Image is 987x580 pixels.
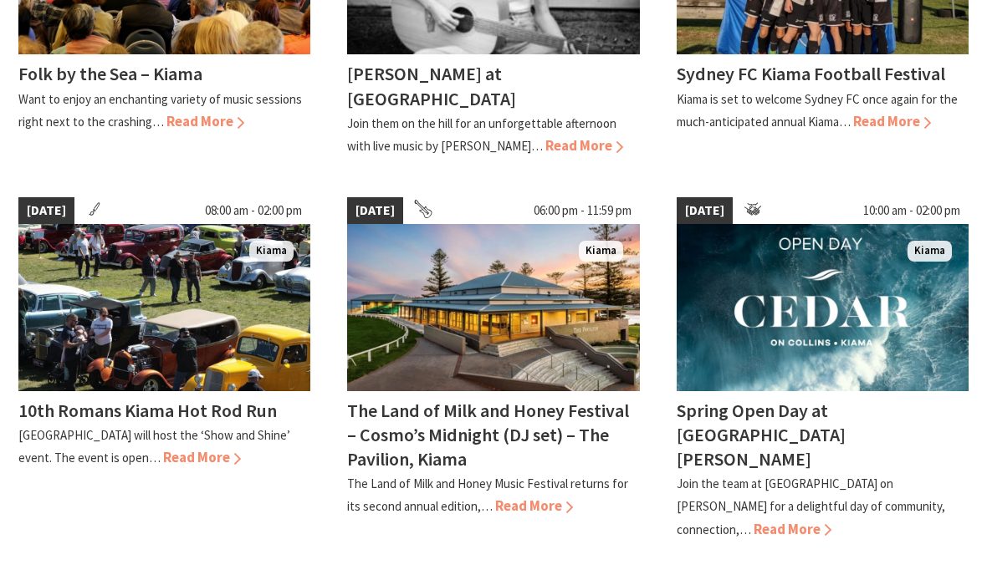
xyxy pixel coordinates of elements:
[677,91,958,130] p: Kiama is set to welcome Sydney FC once again for the much-anticipated annual Kiama…
[163,448,241,466] span: Read More
[18,197,74,224] span: [DATE]
[18,197,310,541] a: [DATE] 08:00 am - 02:00 pm Hot Rod Run Kiama Kiama 10th Romans Kiama Hot Rod Run [GEOGRAPHIC_DATA...
[347,224,639,391] img: Land of Milk an Honey Festival
[677,197,733,224] span: [DATE]
[197,197,310,224] span: 08:00 am - 02:00 pm
[677,476,945,537] p: Join the team at [GEOGRAPHIC_DATA] on [PERSON_NAME] for a delightful day of community, connection,…
[18,399,277,422] h4: 10th Romans Kiama Hot Rod Run
[18,62,202,85] h4: Folk by the Sea – Kiama
[545,136,623,155] span: Read More
[579,241,623,262] span: Kiama
[347,115,616,154] p: Join them on the hill for an unforgettable afternoon with live music by [PERSON_NAME]…
[166,112,244,130] span: Read More
[908,241,952,262] span: Kiama
[347,197,403,224] span: [DATE]
[18,91,302,130] p: Want to enjoy an enchanting variety of music sessions right next to the crashing…
[677,399,846,471] h4: Spring Open Day at [GEOGRAPHIC_DATA][PERSON_NAME]
[677,62,945,85] h4: Sydney FC Kiama Football Festival
[754,520,831,538] span: Read More
[347,62,516,109] h4: [PERSON_NAME] at [GEOGRAPHIC_DATA]
[18,224,310,391] img: Hot Rod Run Kiama
[525,197,640,224] span: 06:00 pm - 11:59 pm
[495,496,573,515] span: Read More
[347,399,629,471] h4: The Land of Milk and Honey Festival – Cosmo’s Midnight (DJ set) – The Pavilion, Kiama
[677,197,969,541] a: [DATE] 10:00 am - 02:00 pm Kiama Spring Open Day at [GEOGRAPHIC_DATA][PERSON_NAME] Join the team ...
[853,112,931,130] span: Read More
[347,197,639,541] a: [DATE] 06:00 pm - 11:59 pm Land of Milk an Honey Festival Kiama The Land of Milk and Honey Festiv...
[249,241,294,262] span: Kiama
[347,476,628,514] p: The Land of Milk and Honey Music Festival returns for its second annual edition,…
[855,197,969,224] span: 10:00 am - 02:00 pm
[18,427,290,466] p: [GEOGRAPHIC_DATA] will host the ‘Show and Shine’ event. The event is open…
